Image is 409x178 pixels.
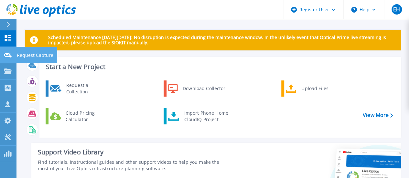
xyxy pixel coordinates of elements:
[48,35,396,45] p: Scheduled Maintenance [DATE][DATE]: No disruption is expected during the maintenance window. In t...
[298,82,346,95] div: Upload Files
[363,112,393,118] a: View More
[63,82,110,95] div: Request a Collection
[164,80,230,97] a: Download Collector
[62,110,110,123] div: Cloud Pricing Calculator
[46,108,112,124] a: Cloud Pricing Calculator
[393,7,400,12] span: EH
[281,80,348,97] a: Upload Files
[38,148,230,156] div: Support Video Library
[38,159,230,172] div: Find tutorials, instructional guides and other support videos to help you make the most of your L...
[179,82,228,95] div: Download Collector
[181,110,231,123] div: Import Phone Home CloudIQ Project
[17,47,53,64] p: Request Capture
[46,63,393,70] h3: Start a New Project
[46,80,112,97] a: Request a Collection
